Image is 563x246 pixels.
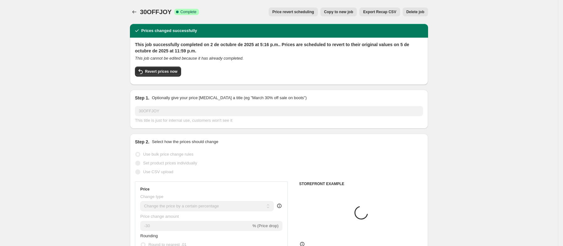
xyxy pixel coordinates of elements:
[269,8,318,16] button: Price revert scheduling
[152,139,218,145] p: Select how the prices should change
[141,28,197,34] h2: Prices changed successfully
[140,8,172,15] span: 30OFFJOY
[145,69,177,74] span: Revert prices now
[135,41,423,54] h2: This job successfully completed on 2 de octubre de 2025 at 5:16 p.m.. Prices are scheduled to rev...
[140,194,164,199] span: Change type
[130,8,139,16] button: Price change jobs
[363,9,396,14] span: Export Recap CSV
[272,9,314,14] span: Price revert scheduling
[140,221,251,231] input: -15
[135,56,244,61] i: This job cannot be edited because it has already completed.
[135,139,149,145] h2: Step 2.
[135,95,149,101] h2: Step 1.
[143,169,173,174] span: Use CSV upload
[140,233,158,238] span: Rounding
[276,203,282,209] div: help
[324,9,353,14] span: Copy to new job
[143,161,197,165] span: Set product prices individually
[180,9,196,14] span: Complete
[406,9,424,14] span: Delete job
[140,214,179,219] span: Price change amount
[152,95,307,101] p: Optionally give your price [MEDICAL_DATA] a title (eg "March 30% off sale on boots")
[135,118,232,123] span: This title is just for internal use, customers won't see it
[252,223,278,228] span: % (Price drop)
[403,8,428,16] button: Delete job
[359,8,400,16] button: Export Recap CSV
[299,181,423,186] h6: STOREFRONT EXAMPLE
[320,8,357,16] button: Copy to new job
[135,106,423,116] input: 30% off holiday sale
[143,152,193,157] span: Use bulk price change rules
[135,67,181,77] button: Revert prices now
[140,187,149,192] h3: Price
